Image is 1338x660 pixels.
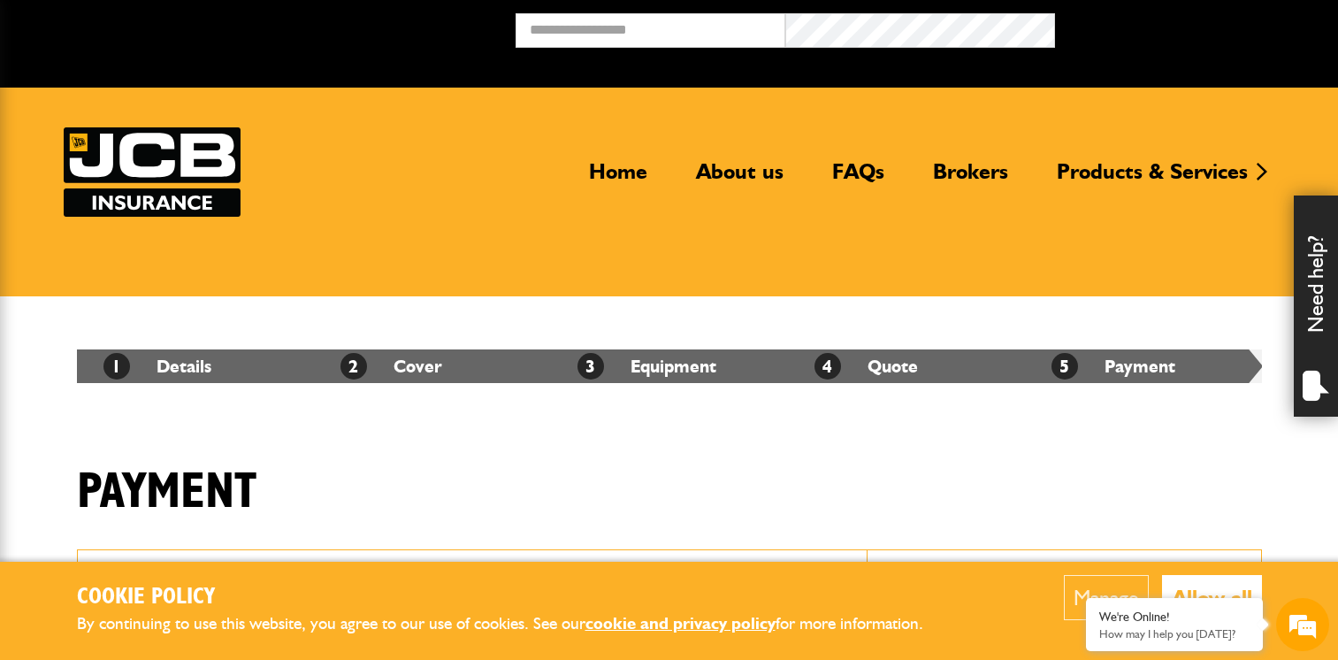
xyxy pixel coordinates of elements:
button: Manage [1064,575,1149,620]
a: FAQs [819,158,898,199]
a: Home [576,158,661,199]
span: 4 [814,353,841,380]
span: 5 [1051,353,1078,380]
h1: Payment [77,463,256,522]
span: 3 [577,353,604,380]
a: 2Cover [340,356,442,377]
button: Allow all [1162,575,1262,620]
button: Broker Login [1055,13,1325,41]
p: How may I help you today? [1099,627,1250,641]
li: Payment [1025,349,1262,383]
p: By continuing to use this website, you agree to our use of cookies. See our for more information. [77,610,952,638]
div: We're Online! [1099,610,1250,625]
a: 4Quote [814,356,918,377]
a: Products & Services [1044,158,1261,199]
a: cookie and privacy policy [585,613,776,633]
span: 1 [103,353,130,380]
span: 2 [340,353,367,380]
a: 1Details [103,356,211,377]
div: Need help? [1294,196,1338,417]
img: JCB Insurance Services logo [64,127,241,217]
a: About us [683,158,797,199]
h2: Cookie Policy [77,584,952,611]
a: Brokers [920,158,1021,199]
a: 3Equipment [577,356,716,377]
a: JCB Insurance Services [64,127,241,217]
